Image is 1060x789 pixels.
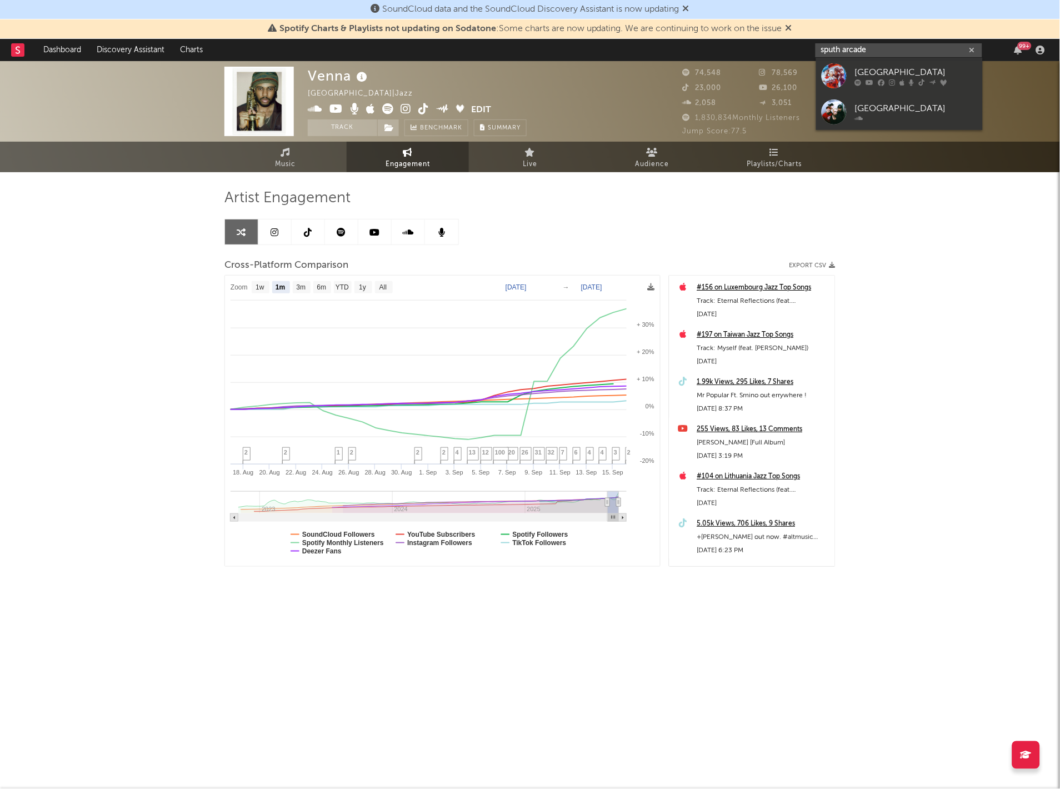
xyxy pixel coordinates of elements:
[302,531,375,538] text: SoundCloud Followers
[561,449,564,456] span: 7
[308,67,370,85] div: Venna
[549,469,571,476] text: 11. Sep
[697,565,829,578] div: #117 on Korea, Republic of Jazz Top Songs
[365,469,386,476] text: 28. Aug
[637,376,655,382] text: + 10%
[231,284,248,292] text: Zoom
[614,449,617,456] span: 3
[697,483,829,497] div: Track: Eternal Reflections (feat. [PERSON_NAME])
[576,469,597,476] text: 13. Sep
[379,284,387,292] text: All
[602,469,623,476] text: 15. Sep
[522,449,528,456] span: 26
[337,449,340,456] span: 1
[816,94,983,130] a: [GEOGRAPHIC_DATA]
[36,39,89,61] a: Dashboard
[472,469,490,476] text: 5. Sep
[697,389,829,402] div: Mr Popular Ft. Smino out errywhere !
[420,122,462,135] span: Benchmark
[456,449,459,456] span: 4
[472,103,492,117] button: Edit
[759,84,798,92] span: 26,100
[498,469,516,476] text: 7. Sep
[382,5,679,14] span: SoundCloud data and the SoundCloud Discovery Assistant is now updating
[697,308,829,321] div: [DATE]
[407,531,476,538] text: YouTube Subscribers
[789,262,836,269] button: Export CSV
[302,539,384,547] text: Spotify Monthly Listeners
[442,449,446,456] span: 2
[697,517,829,531] div: 5.05k Views, 706 Likes, 9 Shares
[636,158,669,171] span: Audience
[697,531,829,544] div: +[PERSON_NAME] out now. #altmusic #newmusic
[683,114,801,122] span: 1,830,834 Monthly Listeners
[697,294,829,308] div: Track: Eternal Reflections (feat. [PERSON_NAME])
[508,449,515,456] span: 20
[172,39,211,61] a: Charts
[488,125,521,131] span: Summary
[683,5,689,14] span: Dismiss
[482,449,489,456] span: 12
[697,470,829,483] a: #104 on Lithuania Jazz Top Songs
[697,402,829,416] div: [DATE] 8:37 PM
[279,24,782,33] span: : Some charts are now updating. We are continuing to work on the issue
[312,469,333,476] text: 24. Aug
[759,99,792,107] span: 3,051
[683,69,722,77] span: 74,548
[574,449,578,456] span: 6
[747,158,802,171] span: Playlists/Charts
[855,102,977,115] div: [GEOGRAPHIC_DATA]
[419,469,437,476] text: 1. Sep
[308,119,377,136] button: Track
[697,497,829,510] div: [DATE]
[588,449,591,456] span: 4
[256,284,264,292] text: 1w
[1018,42,1032,50] div: 99 +
[523,158,537,171] span: Live
[786,24,792,33] span: Dismiss
[386,158,430,171] span: Engagement
[446,469,463,476] text: 3. Sep
[548,449,554,456] span: 32
[317,284,327,292] text: 6m
[244,449,248,456] span: 2
[697,328,829,342] a: #197 on Taiwan Jazz Top Songs
[697,450,829,463] div: [DATE] 3:19 PM
[347,142,469,172] a: Engagement
[506,283,527,291] text: [DATE]
[581,283,602,291] text: [DATE]
[224,259,348,272] span: Cross-Platform Comparison
[525,469,543,476] text: 9. Sep
[697,342,829,355] div: Track: Myself (feat. [PERSON_NAME])
[284,449,287,456] span: 2
[683,84,722,92] span: 23,000
[646,403,654,410] text: 0%
[513,531,568,538] text: Spotify Followers
[224,142,347,172] a: Music
[535,449,542,456] span: 31
[563,283,569,291] text: →
[637,348,655,355] text: + 20%
[259,469,280,476] text: 20. Aug
[637,321,655,328] text: + 30%
[495,449,505,456] span: 100
[601,449,604,456] span: 4
[224,192,351,205] span: Artist Engagement
[391,469,412,476] text: 30. Aug
[233,469,253,476] text: 18. Aug
[350,449,353,456] span: 2
[474,119,527,136] button: Summary
[697,281,829,294] a: #156 on Luxembourg Jazz Top Songs
[697,436,829,450] div: [PERSON_NAME] [Full Album]
[297,284,306,292] text: 3m
[816,43,982,57] input: Search for artists
[683,99,717,107] span: 2,058
[336,284,349,292] text: YTD
[407,539,472,547] text: Instagram Followers
[640,457,654,464] text: -20%
[855,66,977,79] div: [GEOGRAPHIC_DATA]
[279,24,496,33] span: Spotify Charts & Playlists not updating on Sodatone
[302,547,342,555] text: Deezer Fans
